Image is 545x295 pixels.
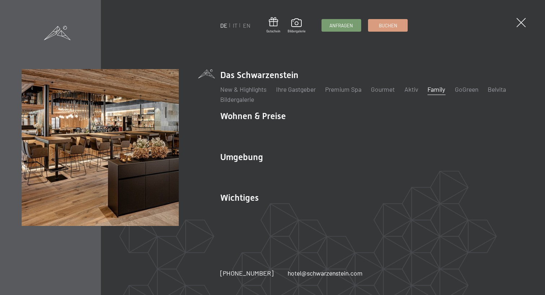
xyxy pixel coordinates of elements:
[488,85,506,93] a: Belvita
[368,19,407,31] a: Buchen
[220,269,274,278] a: [PHONE_NUMBER]
[379,22,397,29] span: Buchen
[243,22,251,29] a: EN
[220,22,227,29] a: DE
[266,29,280,33] span: Gutschein
[276,85,316,93] a: Ihre Gastgeber
[220,95,254,103] a: Bildergalerie
[233,22,238,29] a: IT
[322,19,361,31] a: Anfragen
[266,17,280,33] a: Gutschein
[404,85,418,93] a: Aktiv
[288,18,306,33] a: Bildergalerie
[427,85,445,93] a: Family
[371,85,395,93] a: Gourmet
[220,269,274,277] span: [PHONE_NUMBER]
[288,269,363,278] a: hotel@schwarzenstein.com
[329,22,353,29] span: Anfragen
[325,85,362,93] a: Premium Spa
[288,29,306,33] span: Bildergalerie
[220,85,266,93] a: New & Highlights
[455,85,478,93] a: GoGreen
